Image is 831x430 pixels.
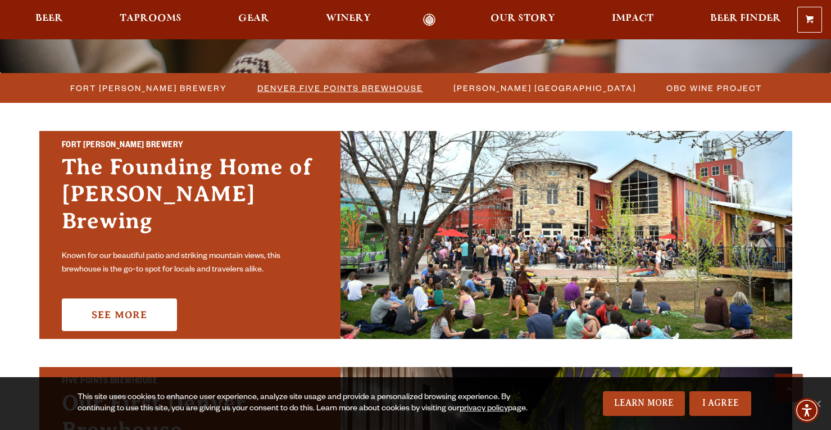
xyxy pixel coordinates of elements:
div: This site uses cookies to enhance user experience, analyze site usage and provide a personalized ... [78,392,542,415]
a: Beer Finder [703,13,788,26]
a: Beer [28,13,70,26]
a: OBC Wine Project [660,80,768,96]
span: [PERSON_NAME] [GEOGRAPHIC_DATA] [453,80,636,96]
img: Fort Collins Brewery & Taproom' [340,131,792,339]
a: See More [62,298,177,331]
a: I Agree [689,391,751,416]
a: Taprooms [112,13,189,26]
a: privacy policy [460,405,508,414]
a: Odell Home [408,13,450,26]
a: Our Story [483,13,562,26]
a: Winery [319,13,378,26]
a: [PERSON_NAME] [GEOGRAPHIC_DATA] [447,80,642,96]
a: Scroll to top [775,374,803,402]
span: Impact [612,14,653,23]
span: Beer Finder [710,14,781,23]
a: Fort [PERSON_NAME] Brewery [63,80,233,96]
a: Impact [605,13,661,26]
span: Our Story [491,14,555,23]
p: Known for our beautiful patio and striking mountain views, this brewhouse is the go-to spot for l... [62,250,318,277]
div: Accessibility Menu [794,398,819,423]
span: Beer [35,14,63,23]
h2: Fort [PERSON_NAME] Brewery [62,139,318,153]
span: OBC Wine Project [666,80,762,96]
span: Taprooms [120,14,181,23]
span: Fort [PERSON_NAME] Brewery [70,80,227,96]
span: Denver Five Points Brewhouse [257,80,423,96]
a: Gear [231,13,276,26]
a: Denver Five Points Brewhouse [251,80,429,96]
a: Learn More [603,391,685,416]
span: Winery [326,14,371,23]
span: Gear [238,14,269,23]
h2: Five Points Brewhouse [62,375,318,390]
h3: The Founding Home of [PERSON_NAME] Brewing [62,153,318,246]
